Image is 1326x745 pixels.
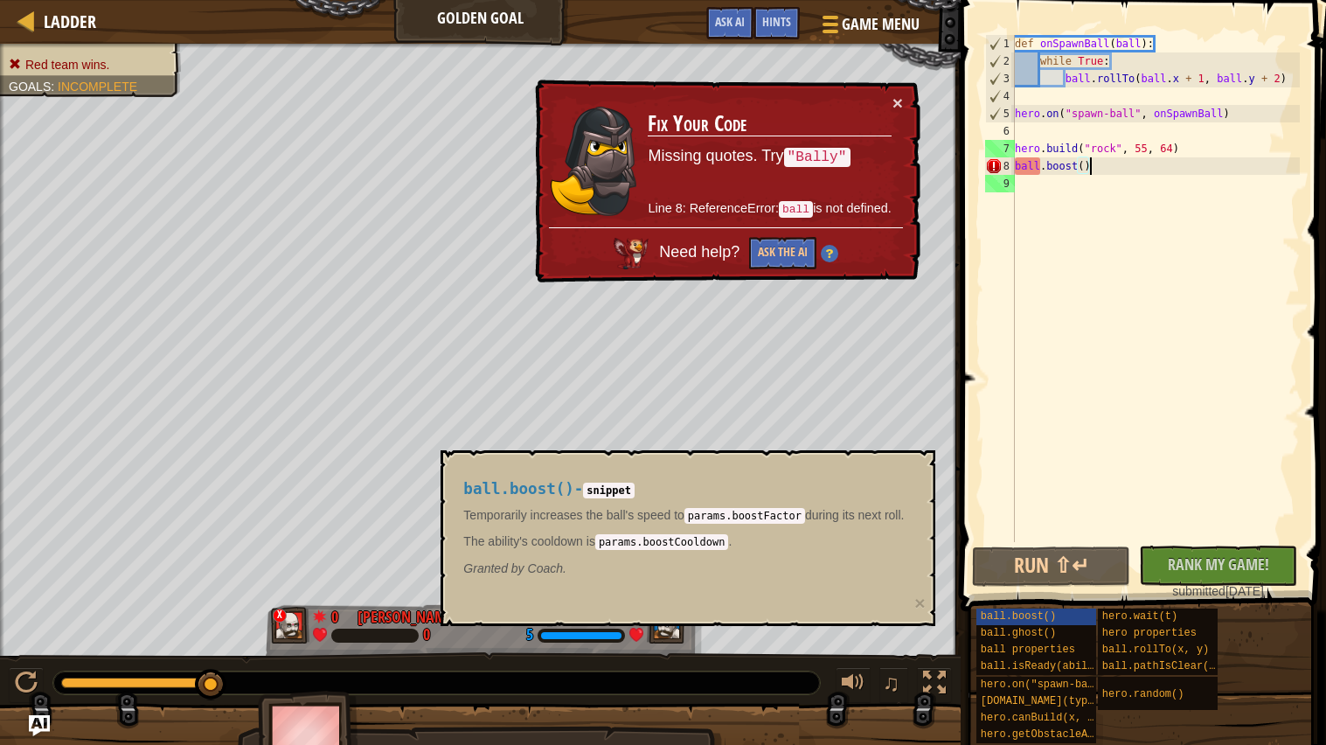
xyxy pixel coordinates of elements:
img: thang_avatar_frame.png [646,607,684,644]
em: Coach. [463,561,566,575]
div: 0 [423,628,430,644]
button: Game Menu [809,7,930,48]
span: Ask AI [715,13,745,30]
img: AI [614,238,649,269]
button: Rank My Game! [1139,546,1297,586]
div: 9 [985,175,1015,192]
div: 0 [331,606,349,622]
div: 3 [986,70,1015,87]
button: Toggle fullscreen [917,667,952,703]
button: Ctrl + P: Play [9,667,44,703]
span: ball.boost() [981,610,1056,623]
code: snippet [583,483,635,498]
a: Ladder [35,10,96,33]
p: Temporarily increases the ball's speed to during its next roll. [463,506,904,524]
span: Red team wins. [25,58,109,72]
button: × [914,594,925,612]
p: Missing quotes. Try [648,145,891,168]
button: Run ⇧↵ [972,547,1130,587]
code: "Bally" [784,148,850,167]
div: 6 [985,122,1015,140]
img: thang_avatar_frame.png [271,607,309,644]
span: Incomplete [58,80,137,94]
button: Ask AI [29,715,50,736]
p: The ability's cooldown is . [463,533,904,550]
span: ball.rollTo(x, y) [1102,644,1209,656]
span: ♫ [883,670,900,696]
button: Adjust volume [836,667,871,703]
div: 5 [526,628,533,644]
span: ball.pathIsClear(x, y) [1102,660,1240,672]
span: hero.canBuild(x, y) [981,712,1100,724]
img: duck_amara.png [550,105,637,217]
span: Hints [762,13,791,30]
span: submitted [1172,584,1225,598]
span: Goals [9,80,51,94]
div: [PERSON_NAME] [358,606,459,629]
span: ball.isReady(ability) [981,660,1113,672]
p: Line 8: ReferenceError: is not defined. [648,199,891,219]
h4: - [463,481,904,498]
div: 2 [986,52,1015,70]
div: [DATE] [1148,582,1288,600]
span: hero properties [1102,627,1197,639]
span: ball.ghost() [981,627,1056,639]
span: Need help? [659,244,744,261]
img: Hint [821,245,838,262]
span: hero.random() [1102,688,1184,700]
button: × [892,94,903,112]
code: params.boostFactor [684,508,805,524]
div: 1 [986,35,1015,52]
div: 7 [985,140,1015,157]
span: [DOMAIN_NAME](type, x, y) [981,695,1138,707]
span: : [51,80,58,94]
span: hero.on("spawn-ball", f) [981,679,1132,691]
span: Granted by [463,561,527,575]
span: Ladder [44,10,96,33]
h3: Fix Your Code [648,112,891,136]
span: ball.boost() [463,480,573,498]
button: Ask AI [706,7,753,39]
div: 4 [986,87,1015,105]
span: Game Menu [842,13,920,36]
span: Rank My Game! [1168,554,1269,575]
div: x [273,609,287,623]
li: Red team wins. [9,56,168,73]
button: Ask the AI [749,237,816,269]
span: ball properties [981,644,1075,656]
div: 5 [986,105,1015,122]
span: hero.getObstacleAt(x, y) [981,728,1132,741]
div: 8 [985,157,1015,175]
code: params.boostCooldown [595,534,729,550]
code: ball [779,201,813,218]
button: ♫ [879,667,909,703]
span: hero.wait(t) [1102,610,1177,623]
